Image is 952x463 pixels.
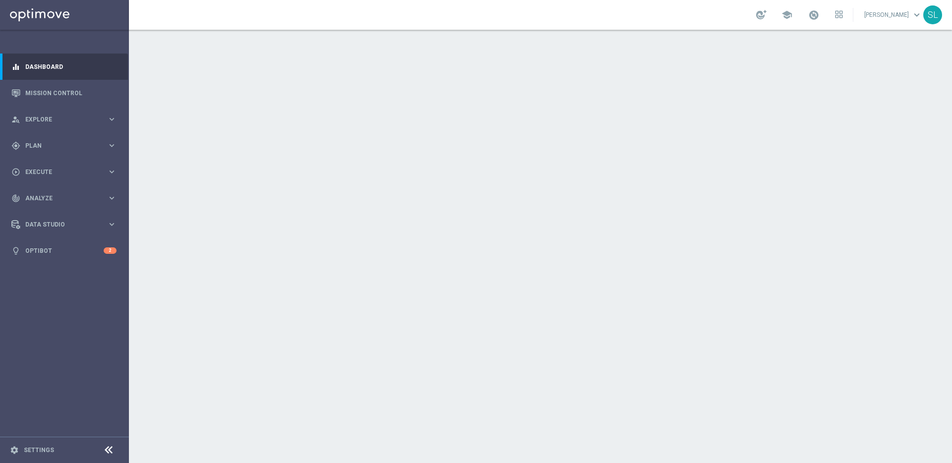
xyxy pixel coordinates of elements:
[107,220,117,229] i: keyboard_arrow_right
[11,194,117,202] button: track_changes Analyze keyboard_arrow_right
[107,141,117,150] i: keyboard_arrow_right
[25,54,117,80] a: Dashboard
[863,7,923,22] a: [PERSON_NAME]keyboard_arrow_down
[104,247,117,254] div: 2
[11,142,117,150] button: gps_fixed Plan keyboard_arrow_right
[11,221,117,229] button: Data Studio keyboard_arrow_right
[11,54,117,80] div: Dashboard
[11,194,107,203] div: Analyze
[911,9,922,20] span: keyboard_arrow_down
[107,193,117,203] i: keyboard_arrow_right
[11,115,20,124] i: person_search
[11,62,20,71] i: equalizer
[11,247,117,255] button: lightbulb Optibot 2
[11,194,20,203] i: track_changes
[25,237,104,264] a: Optibot
[11,168,20,176] i: play_circle_outline
[11,80,117,106] div: Mission Control
[25,195,107,201] span: Analyze
[11,115,107,124] div: Explore
[107,115,117,124] i: keyboard_arrow_right
[25,222,107,228] span: Data Studio
[11,89,117,97] button: Mission Control
[781,9,792,20] span: school
[10,446,19,455] i: settings
[11,141,20,150] i: gps_fixed
[25,169,107,175] span: Execute
[11,141,107,150] div: Plan
[11,246,20,255] i: lightbulb
[11,116,117,123] button: person_search Explore keyboard_arrow_right
[25,80,117,106] a: Mission Control
[25,143,107,149] span: Plan
[11,237,117,264] div: Optibot
[11,220,107,229] div: Data Studio
[107,167,117,176] i: keyboard_arrow_right
[11,168,107,176] div: Execute
[11,168,117,176] button: play_circle_outline Execute keyboard_arrow_right
[24,447,54,453] a: Settings
[11,63,117,71] button: equalizer Dashboard
[923,5,942,24] div: SL
[25,116,107,122] span: Explore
